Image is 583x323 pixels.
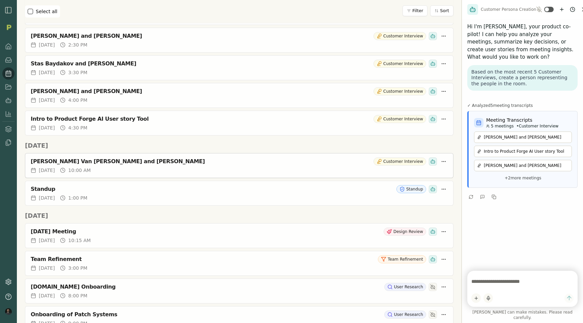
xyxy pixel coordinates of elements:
[429,115,437,123] div: Smith has been invited
[429,283,437,291] div: Smith has not been invited
[4,22,14,32] img: Organization logo
[25,278,453,303] a: [DOMAIN_NAME] OnboardingUser Research[DATE]8:00 PM
[36,8,57,15] label: Select all
[483,293,493,303] button: Start dictation
[429,32,437,40] div: Smith has been invited
[4,6,12,14] button: Open Sidebar
[39,195,55,201] span: [DATE]
[68,69,87,76] span: 3:30 PM
[440,283,448,291] button: More options
[68,237,90,244] span: 10:15 AM
[484,149,569,154] p: Intro to Product Forge AI User story Tool
[384,283,426,291] div: User Research
[2,291,15,303] button: Help
[384,228,426,236] div: Design Review
[25,141,453,150] h2: [DATE]
[568,5,577,13] button: Chat history
[467,310,578,320] span: [PERSON_NAME] can make mistakes. Please read carefully.
[471,69,574,87] p: Based on the most recent 5 Customer Interviews, create a person representing the people in the room.
[479,193,486,201] button: Give Feedback
[25,83,453,108] a: [PERSON_NAME] and [PERSON_NAME]Customer Interview[DATE]4:00 PM
[68,41,87,48] span: 2:30 PM
[39,97,55,104] span: [DATE]
[373,157,426,166] div: Customer Interview
[490,193,498,201] button: Copy to clipboard
[31,186,394,193] div: Standup
[25,55,453,80] a: Stas Baydakov and [PERSON_NAME]Customer Interview[DATE]3:30 PM
[430,5,453,16] button: Sort
[440,87,448,95] button: More options
[467,193,475,201] button: Retry
[39,265,55,271] span: [DATE]
[31,311,382,318] div: Onboarding of Patch Systems
[429,60,437,68] div: Smith has been invited
[39,237,55,244] span: [DATE]
[429,228,437,236] div: Smith has been invited
[373,115,426,123] div: Customer Interview
[68,195,87,201] span: 1:00 PM
[486,123,513,129] span: 5 meetings
[474,160,572,171] a: [PERSON_NAME] and [PERSON_NAME]
[440,311,448,319] button: More options
[68,97,87,104] span: 4:00 PM
[402,5,427,16] button: Filter
[25,251,453,276] a: Team RefinementTeam Refinement[DATE]3:00 PM
[39,167,55,174] span: [DATE]
[440,32,448,40] button: More options
[39,69,55,76] span: [DATE]
[467,23,578,61] p: Hi I'm [PERSON_NAME], your product co-pilot! I can help you analyze your meetings, summarize key ...
[558,5,566,13] button: New chat
[5,308,12,315] img: profile
[486,117,572,123] h4: Meeting Transcripts
[484,163,569,168] p: [PERSON_NAME] and [PERSON_NAME]
[39,124,55,131] span: [DATE]
[516,123,558,129] span: • Customer Interview
[396,185,426,193] div: Standup
[440,115,448,123] button: More options
[440,60,448,68] button: More options
[31,60,371,67] div: Stas Baydakov and [PERSON_NAME]
[31,88,371,95] div: [PERSON_NAME] and [PERSON_NAME]
[68,124,87,131] span: 4:30 PM
[429,157,437,166] div: Smith has been invited
[25,28,453,53] a: [PERSON_NAME] and [PERSON_NAME]Customer Interview[DATE]2:30 PM
[25,111,453,136] a: Intro to Product Forge AI User story ToolCustomer Interview[DATE]4:30 PM
[39,292,55,299] span: [DATE]
[467,103,578,108] div: ✓ Analyzed 5 meeting transcript s
[68,167,90,174] span: 10:00 AM
[68,292,87,299] span: 8:00 PM
[564,294,574,303] button: Send message
[4,6,12,14] img: sidebar
[429,87,437,95] div: Smith has been invited
[31,33,371,39] div: [PERSON_NAME] and [PERSON_NAME]
[25,211,453,221] h2: [DATE]
[31,284,382,290] div: [DOMAIN_NAME] Onboarding
[440,185,448,193] button: More options
[429,185,437,193] div: Smith has been invited
[440,255,448,263] button: More options
[474,174,572,182] p: + 2 more meetings
[544,7,554,12] button: Toggle ambient mode
[39,41,55,48] span: [DATE]
[474,131,572,143] a: [PERSON_NAME] and [PERSON_NAME]
[429,311,437,319] div: Smith has not been invited
[481,7,536,12] span: Customer Persona Creation
[31,228,381,235] div: [DATE] Meeting
[25,181,453,206] a: StandupStandup[DATE]1:00 PM
[378,255,426,263] div: Team Refinement
[484,135,569,140] p: [PERSON_NAME] and [PERSON_NAME]
[373,32,426,40] div: Customer Interview
[471,293,481,303] button: Add content to chat
[429,255,437,263] div: Smith has been invited
[31,256,375,263] div: Team Refinement
[31,116,371,122] div: Intro to Product Forge AI User story Tool
[373,87,426,95] div: Customer Interview
[68,265,87,271] span: 3:00 PM
[440,228,448,236] button: More options
[373,60,426,68] div: Customer Interview
[25,153,453,178] a: [PERSON_NAME] Van [PERSON_NAME] and [PERSON_NAME]Customer Interview[DATE]10:00 AM
[384,311,426,319] div: User Research
[440,157,448,166] button: More options
[31,158,371,165] div: [PERSON_NAME] Van [PERSON_NAME] and [PERSON_NAME]
[25,223,453,248] a: [DATE] MeetingDesign Review[DATE]10:15 AM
